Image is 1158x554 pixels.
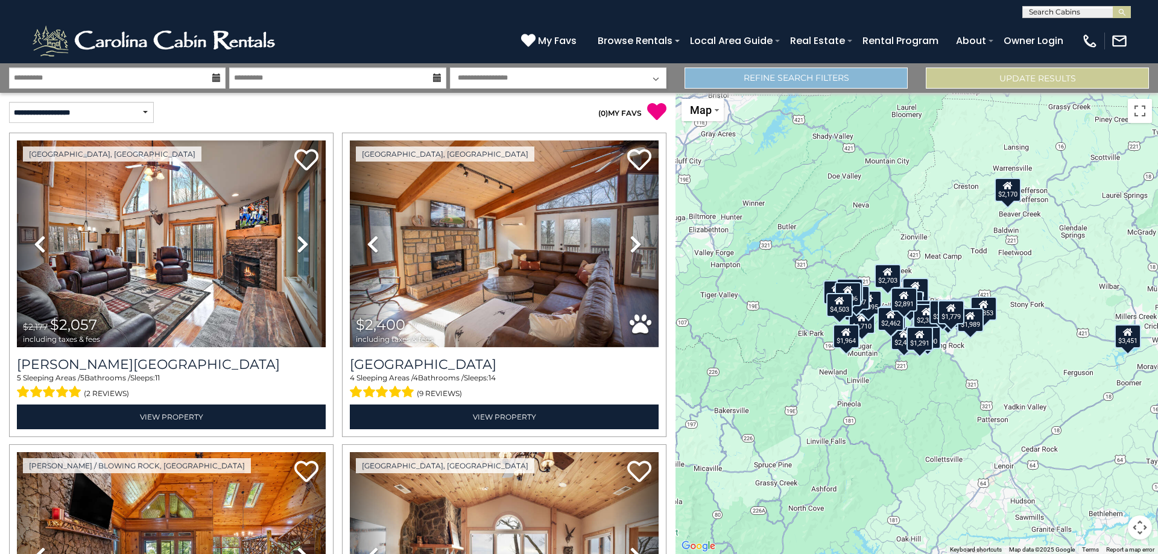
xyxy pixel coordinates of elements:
[350,373,355,382] span: 4
[843,285,870,309] div: $2,057
[929,300,956,324] div: $2,526
[80,373,84,382] span: 5
[906,327,933,351] div: $1,291
[30,23,280,59] img: White-1-2.png
[598,109,608,118] span: ( )
[784,30,851,51] a: Real Estate
[849,309,875,333] div: $6,710
[538,33,577,48] span: My Favs
[995,177,1021,201] div: $2,170
[837,279,863,303] div: $2,400
[1115,324,1141,348] div: $3,451
[350,356,659,373] a: [GEOGRAPHIC_DATA]
[294,148,318,174] a: Add to favorites
[950,30,992,51] a: About
[155,373,160,382] span: 11
[627,459,651,485] a: Add to favorites
[684,30,779,51] a: Local Area Guide
[1106,546,1154,553] a: Report a map error
[897,291,923,315] div: $3,097
[950,546,1002,554] button: Keyboard shortcuts
[350,140,659,347] img: thumbnail_163275356.jpeg
[938,299,964,323] div: $2,584
[598,109,642,118] a: (0)MY FAVS
[1111,33,1128,49] img: mail-regular-white.png
[17,373,326,401] div: Sleeping Areas / Bathrooms / Sleeps:
[970,296,997,320] div: $5,853
[826,293,853,317] div: $4,503
[856,30,944,51] a: Rental Program
[417,386,462,401] span: (9 reviews)
[627,148,651,174] a: Add to favorites
[17,356,326,373] h3: Rudolph Resort
[1009,546,1075,553] span: Map data ©2025 Google
[17,140,326,347] img: thumbnail_163281444.jpeg
[17,373,21,382] span: 5
[1128,99,1152,123] button: Toggle fullscreen view
[592,30,679,51] a: Browse Rentals
[350,356,659,373] h3: Blue Eagle Lodge
[823,280,850,304] div: $5,692
[835,282,861,306] div: $3,106
[50,316,97,333] span: $2,057
[690,104,712,116] span: Map
[356,335,433,343] span: including taxes & fees
[935,303,961,327] div: $4,862
[350,373,659,401] div: Sleeping Areas / Bathrooms / Sleeps:
[891,326,917,350] div: $2,483
[878,306,904,330] div: $2,462
[23,146,201,162] a: [GEOGRAPHIC_DATA], [GEOGRAPHIC_DATA]
[855,291,882,315] div: $1,895
[891,288,917,312] div: $2,891
[84,386,129,401] span: (2 reviews)
[957,308,984,332] div: $1,989
[521,33,580,49] a: My Favs
[294,459,318,485] a: Add to favorites
[356,458,534,473] a: [GEOGRAPHIC_DATA], [GEOGRAPHIC_DATA]
[875,264,901,288] div: $2,703
[1128,515,1152,540] button: Map camera controls
[23,321,48,332] span: $2,177
[23,458,251,473] a: [PERSON_NAME] / Blowing Rock, [GEOGRAPHIC_DATA]
[682,99,724,121] button: Change map style
[356,316,405,333] span: $2,400
[17,404,326,429] a: View Property
[17,356,326,373] a: [PERSON_NAME][GEOGRAPHIC_DATA]
[915,300,941,324] div: $4,610
[926,68,1149,89] button: Update Results
[1082,546,1099,553] a: Terms
[1081,33,1098,49] img: phone-regular-white.png
[685,68,908,89] a: Refine Search Filters
[601,109,606,118] span: 0
[833,324,859,348] div: $1,964
[679,538,718,554] a: Open this area in Google Maps (opens a new window)
[938,300,964,324] div: $1,779
[23,335,100,343] span: including taxes & fees
[350,404,659,429] a: View Property
[413,373,418,382] span: 4
[356,146,534,162] a: [GEOGRAPHIC_DATA], [GEOGRAPHIC_DATA]
[913,303,940,327] div: $2,353
[902,278,929,302] div: $2,701
[998,30,1069,51] a: Owner Login
[679,538,718,554] img: Google
[489,373,496,382] span: 14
